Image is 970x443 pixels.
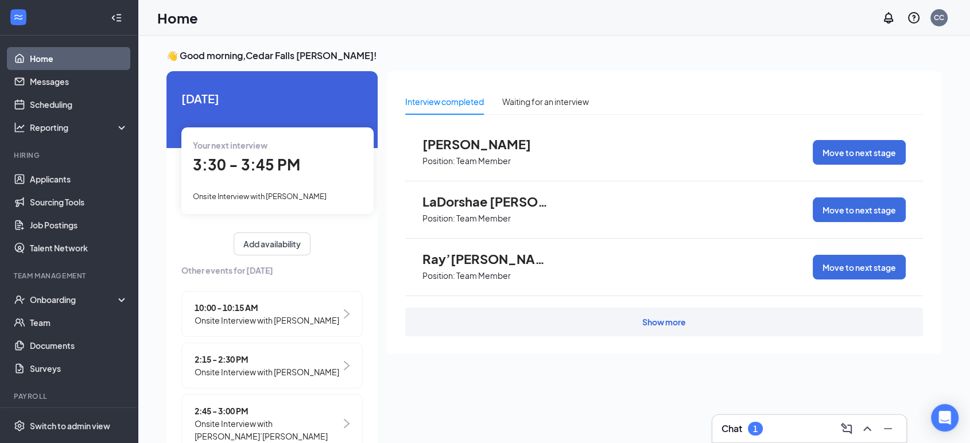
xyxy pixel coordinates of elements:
svg: Minimize [881,422,895,436]
div: Waiting for an interview [502,95,589,108]
div: Switch to admin view [30,420,110,432]
span: 2:45 - 3:00 PM [195,405,341,417]
span: Your next interview [193,140,267,150]
span: Onsite Interview with [PERSON_NAME] [195,366,339,378]
div: Hiring [14,150,126,160]
button: Move to next stage [813,197,906,222]
a: Scheduling [30,93,128,116]
button: Move to next stage [813,140,906,165]
span: Onsite Interview with [PERSON_NAME]’[PERSON_NAME] [195,417,341,442]
span: [DATE] [181,90,363,107]
a: Sourcing Tools [30,191,128,213]
span: 2:15 - 2:30 PM [195,353,339,366]
button: Minimize [879,419,897,438]
a: Team [30,311,128,334]
div: Payroll [14,391,126,401]
span: 10:00 - 10:15 AM [195,301,339,314]
a: Home [30,47,128,70]
svg: ChevronUp [860,422,874,436]
svg: ComposeMessage [840,422,853,436]
button: Move to next stage [813,255,906,279]
p: Team Member [456,213,511,224]
div: Open Intercom Messenger [931,404,959,432]
h3: Chat [721,422,742,435]
span: Onsite Interview with [PERSON_NAME] [193,192,327,201]
div: Reporting [30,122,129,133]
span: Ray’[PERSON_NAME] [422,251,549,266]
p: Team Member [456,156,511,166]
p: Team Member [456,270,511,281]
p: Position: [422,213,455,224]
svg: QuestionInfo [907,11,921,25]
div: Show more [642,316,686,328]
span: Other events for [DATE] [181,264,363,277]
button: ComposeMessage [837,419,856,438]
a: Surveys [30,357,128,380]
a: Messages [30,70,128,93]
span: 3:30 - 3:45 PM [193,155,300,174]
span: Onsite Interview with [PERSON_NAME] [195,314,339,327]
a: Talent Network [30,236,128,259]
svg: Settings [14,420,25,432]
a: Job Postings [30,213,128,236]
a: Applicants [30,168,128,191]
svg: Analysis [14,122,25,133]
div: Onboarding [30,294,118,305]
p: Position: [422,270,455,281]
div: Interview completed [405,95,484,108]
svg: Collapse [111,12,122,24]
svg: Notifications [882,11,895,25]
h3: 👋 Good morning, Cedar Falls [PERSON_NAME] ! [166,49,941,62]
a: Documents [30,334,128,357]
svg: WorkstreamLogo [13,11,24,23]
button: Add availability [234,232,311,255]
div: CC [934,13,944,22]
div: Team Management [14,271,126,281]
h1: Home [157,8,198,28]
div: 1 [753,424,758,434]
button: ChevronUp [858,419,876,438]
p: Position: [422,156,455,166]
span: [PERSON_NAME] [422,137,549,151]
svg: UserCheck [14,294,25,305]
span: LaDorshae [PERSON_NAME] [422,194,549,209]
